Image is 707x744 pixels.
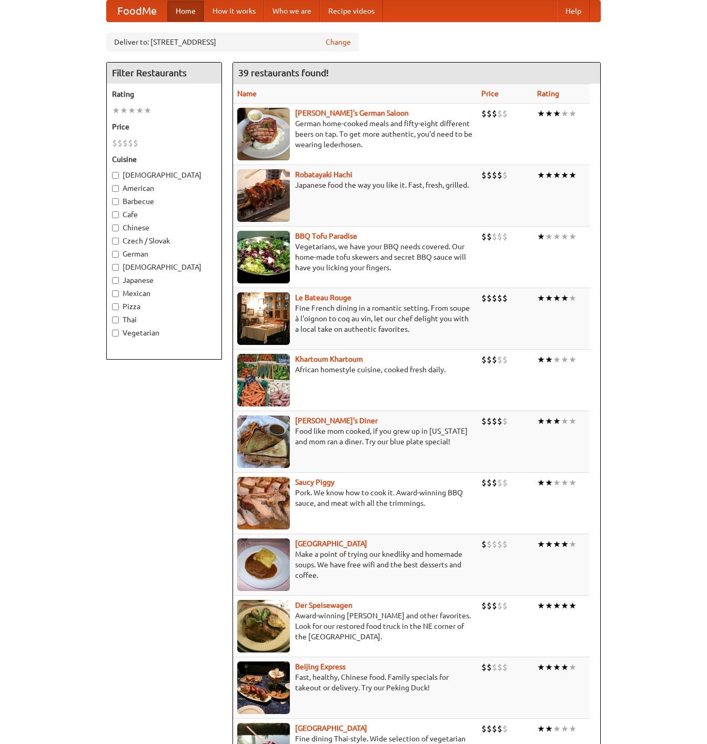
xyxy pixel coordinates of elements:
p: Fine French dining in a romantic setting. From soupe à l'oignon to coq au vin, let our chef delig... [237,303,473,334]
input: Thai [112,317,119,323]
li: $ [481,538,487,550]
li: $ [497,661,502,673]
a: Name [237,89,257,98]
a: Robatayaki Hachi [295,170,352,179]
li: $ [502,169,508,181]
label: [DEMOGRAPHIC_DATA] [112,262,216,272]
li: $ [487,231,492,242]
label: American [112,183,216,193]
a: Change [326,37,351,47]
li: $ [502,231,508,242]
input: Czech / Slovak [112,238,119,244]
li: $ [497,415,502,427]
li: ★ [545,415,553,427]
li: ★ [545,292,553,304]
li: ★ [545,231,553,242]
li: $ [481,415,487,427]
p: Make a point of trying our knedlíky and homemade soups. We have free wifi and the best desserts a... [237,549,473,580]
a: BBQ Tofu Paradise [295,232,357,240]
li: ★ [545,169,553,181]
a: [PERSON_NAME]'s Diner [295,416,378,425]
li: $ [497,292,502,304]
li: $ [481,292,487,304]
li: ★ [561,231,569,242]
li: ★ [136,105,144,116]
li: $ [487,477,492,488]
img: speisewagen.jpg [237,600,290,653]
li: ★ [561,415,569,427]
b: Beijing Express [295,663,346,671]
b: Khartoum Khartoum [295,355,363,363]
p: African homestyle cuisine, cooked fresh daily. [237,364,473,375]
a: Who we are [264,1,320,22]
li: ★ [553,354,561,365]
li: ★ [569,723,577,735]
li: ★ [561,600,569,611]
li: ★ [561,661,569,673]
li: $ [487,661,492,673]
li: ★ [553,538,561,550]
li: ★ [144,105,151,116]
li: $ [497,723,502,735]
li: ★ [553,477,561,488]
p: Pork. We know how to cook it. Award-winning BBQ sauce, and meat with all the trimmings. [237,487,473,508]
li: ★ [553,292,561,304]
li: $ [497,169,502,181]
li: ★ [569,231,577,242]
h5: Rating [112,89,216,99]
label: Pizza [112,301,216,312]
li: $ [481,600,487,611]
img: bateaurouge.jpg [237,292,290,345]
li: ★ [569,661,577,673]
li: $ [502,600,508,611]
a: Saucy Piggy [295,478,335,486]
li: ★ [120,105,128,116]
img: czechpoint.jpg [237,538,290,591]
li: ★ [569,108,577,119]
li: ★ [545,354,553,365]
li: ★ [561,108,569,119]
a: [GEOGRAPHIC_DATA] [295,539,367,548]
li: $ [497,354,502,365]
li: $ [497,108,502,119]
li: ★ [537,231,545,242]
li: $ [502,538,508,550]
li: ★ [553,108,561,119]
input: Chinese [112,225,119,231]
li: ★ [112,105,120,116]
input: Cafe [112,211,119,218]
li: $ [487,600,492,611]
input: Japanese [112,277,119,284]
li: $ [492,600,497,611]
p: Fast, healthy, Chinese food. Family specials for takeout or delivery. Try our Peking Duck! [237,672,473,693]
label: Japanese [112,275,216,286]
div: Deliver to: [STREET_ADDRESS] [106,33,359,52]
li: $ [497,538,502,550]
li: $ [492,354,497,365]
li: ★ [537,415,545,427]
a: Home [167,1,204,22]
li: ★ [537,723,545,735]
li: $ [502,354,508,365]
li: ★ [545,108,553,119]
a: [PERSON_NAME]'s German Saloon [295,109,409,117]
label: Thai [112,314,216,325]
a: Rating [537,89,559,98]
li: $ [492,477,497,488]
li: ★ [545,661,553,673]
li: ★ [537,292,545,304]
li: ★ [545,477,553,488]
a: Price [481,89,499,98]
label: Barbecue [112,196,216,207]
img: saucy.jpg [237,477,290,529]
li: ★ [553,723,561,735]
li: ★ [537,354,545,365]
a: How it works [204,1,264,22]
li: ★ [569,477,577,488]
li: $ [481,723,487,735]
li: $ [487,723,492,735]
li: $ [128,137,133,149]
